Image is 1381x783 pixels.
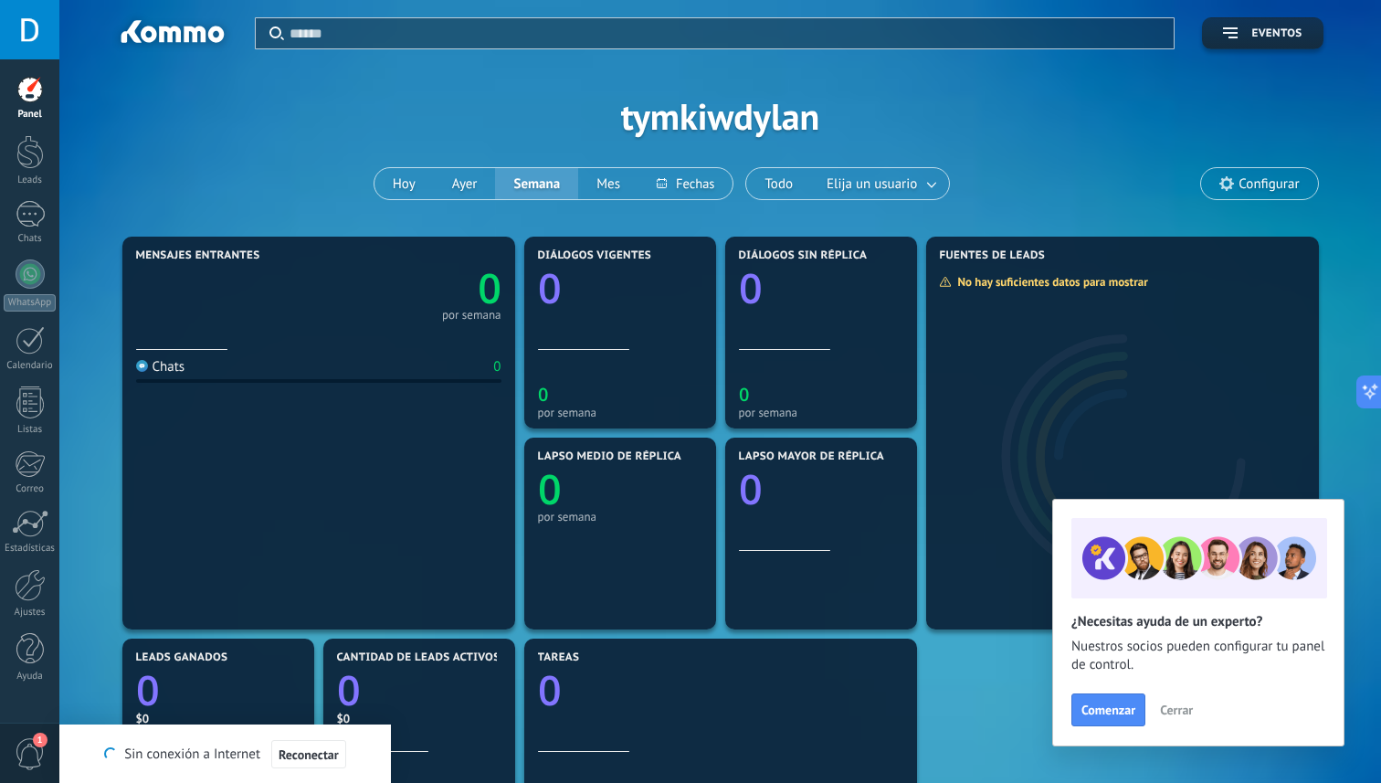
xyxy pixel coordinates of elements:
button: Eventos [1202,17,1323,49]
div: por semana [538,510,702,524]
span: Comenzar [1081,704,1135,716]
span: Lapso medio de réplica [538,450,682,463]
div: Chats [4,233,57,245]
span: Diálogos sin réplica [739,249,868,262]
div: Ayuda [4,671,57,682]
span: Lapso mayor de réplica [739,450,884,463]
a: 0 [319,260,501,316]
button: Semana [495,168,578,199]
a: 0 [538,662,903,718]
button: Comenzar [1071,693,1145,726]
button: Cerrar [1152,696,1201,724]
span: Tareas [538,651,580,664]
div: WhatsApp [4,294,56,312]
text: 0 [538,662,562,718]
div: Panel [4,109,57,121]
a: 0 [136,662,300,718]
span: Reconectar [279,748,339,761]
button: Ayer [434,168,496,199]
text: 0 [739,382,749,407]
button: Elija un usuario [811,168,949,199]
div: Ajustes [4,607,57,619]
div: por semana [739,406,903,419]
div: por semana [442,311,501,320]
span: Cerrar [1160,704,1193,716]
div: Calendario [4,360,57,372]
text: 0 [538,382,548,407]
span: Elija un usuario [823,172,921,196]
span: Fuentes de leads [940,249,1046,262]
img: Chats [136,360,148,372]
span: Leads ganados [136,651,228,664]
span: Cantidad de leads activos [337,651,501,664]
div: Leads [4,175,57,186]
span: Mensajes entrantes [136,249,260,262]
text: 0 [739,461,763,517]
button: Todo [746,168,811,199]
div: Listas [4,424,57,436]
span: Configurar [1239,176,1299,192]
text: 0 [538,461,562,517]
span: Diálogos vigentes [538,249,652,262]
div: $0 [337,711,501,726]
text: 0 [136,662,160,718]
text: 0 [337,662,361,718]
div: Chats [136,358,185,376]
h2: ¿Necesitas ayuda de un experto? [1071,613,1325,630]
div: Estadísticas [4,543,57,555]
button: Reconectar [271,740,346,769]
text: 0 [478,260,501,316]
div: $0 [136,711,300,726]
button: Fechas [638,168,733,199]
span: 1 [33,733,47,747]
button: Hoy [374,168,434,199]
span: Nuestros socios pueden configurar tu panel de control. [1071,638,1325,674]
div: Sin conexión a Internet [104,739,345,769]
span: Eventos [1251,27,1302,40]
div: 0 [493,358,501,376]
button: Mes [578,168,638,199]
text: 0 [538,260,562,316]
div: No hay suficientes datos para mostrar [939,274,1161,290]
div: por semana [538,406,702,419]
text: 0 [739,260,763,316]
div: Correo [4,483,57,495]
a: 0 [337,662,501,718]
